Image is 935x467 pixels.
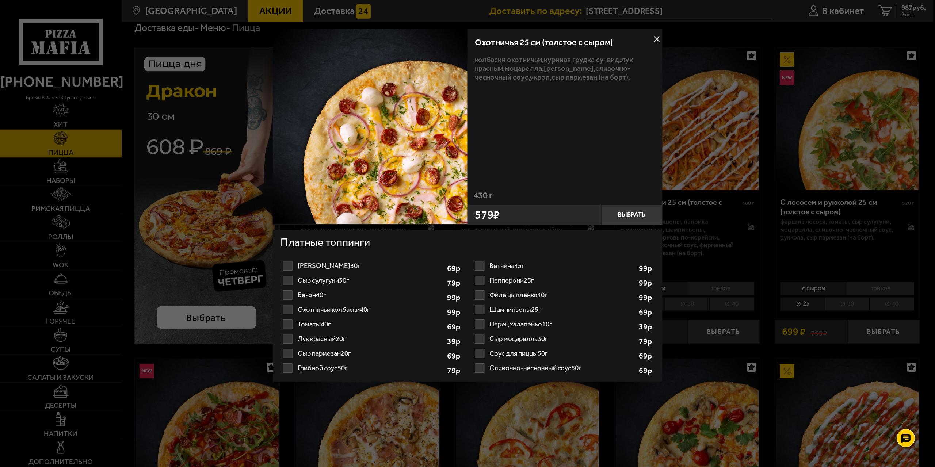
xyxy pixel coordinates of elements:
[447,352,463,360] strong: 69 р
[639,308,654,316] strong: 69 р
[280,288,463,302] label: Бекон 40г
[639,294,654,301] strong: 99 р
[472,273,654,288] li: Пепперони
[280,259,463,273] li: Соус Деликатес
[280,317,463,332] label: Томаты 40г
[472,288,654,302] li: Филе цыпленка
[475,38,655,47] h3: Охотничья 25 см (толстое с сыром)
[280,332,463,346] label: Лук красный 20г
[280,302,463,317] label: Охотничьи колбаски 40г
[280,288,463,302] li: Бекон
[280,273,463,288] li: Сыр сулугуни
[639,367,654,374] strong: 69 р
[447,294,463,301] strong: 99 р
[280,302,463,317] li: Охотничьи колбаски
[472,302,654,317] li: Шампиньоны
[472,332,654,346] label: Сыр моцарелла 30г
[601,204,662,225] button: Выбрать
[472,361,654,375] label: Сливочно-чесночный соус 50г
[639,264,654,272] strong: 99 р
[472,332,654,346] li: Сыр моцарелла
[639,279,654,287] strong: 99 р
[475,209,500,221] span: 579 ₽
[472,302,654,317] label: Шампиньоны 25г
[472,259,654,273] label: Ветчина 45г
[472,346,654,361] li: Соус для пиццы
[273,29,467,224] img: Охотничья 25 см (толстое с сыром)
[475,55,655,81] p: колбаски охотничьи, куриная грудка су-вид, лук красный, моцарелла, [PERSON_NAME], сливочно-чесноч...
[447,323,463,330] strong: 69 р
[467,191,662,204] div: 430 г
[472,288,654,302] label: Филе цыпленка 40г
[447,279,463,287] strong: 79 р
[472,259,654,273] li: Ветчина
[472,317,654,332] li: Перец халапеньо
[280,361,463,375] label: Грибной соус 50г
[447,337,463,345] strong: 39 р
[280,235,654,252] h4: Платные топпинги
[639,323,654,330] strong: 39 р
[639,352,654,360] strong: 69 р
[639,337,654,345] strong: 79 р
[280,361,463,375] li: Грибной соус
[280,346,463,361] li: Сыр пармезан
[447,308,463,316] strong: 99 р
[280,332,463,346] li: Лук красный
[280,259,463,273] label: [PERSON_NAME] 30г
[472,273,654,288] label: Пепперони 25г
[472,317,654,332] label: Перец халапеньо 10г
[472,361,654,375] li: Сливочно-чесночный соус
[472,346,654,361] label: Соус для пиццы 50г
[447,367,463,374] strong: 79 р
[447,264,463,272] strong: 69 р
[280,317,463,332] li: Томаты
[280,273,463,288] label: Сыр сулугуни 30г
[280,346,463,361] label: Сыр пармезан 20г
